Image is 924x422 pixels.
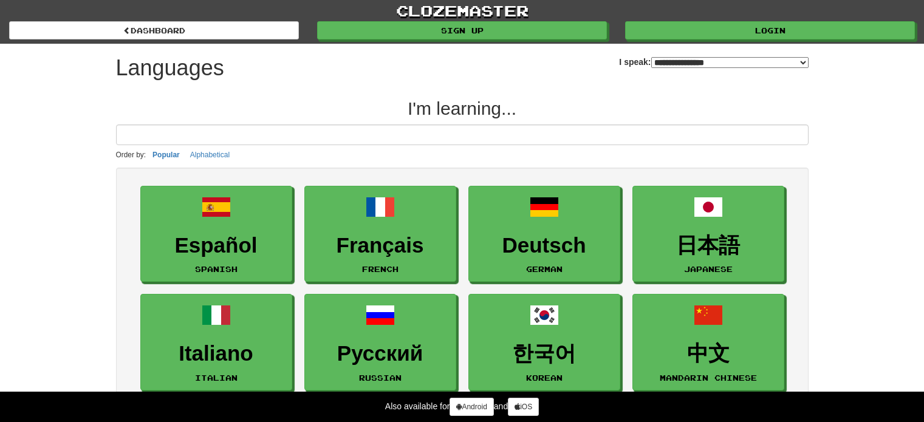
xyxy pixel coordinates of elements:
[147,342,286,366] h3: Italiano
[619,56,808,68] label: I speak:
[475,342,614,366] h3: 한국어
[450,398,493,416] a: Android
[116,151,146,159] small: Order by:
[311,234,450,257] h3: Français
[116,98,809,118] h2: I'm learning...
[116,56,224,80] h1: Languages
[362,265,399,273] small: French
[632,186,784,282] a: 日本語Japanese
[359,373,402,382] small: Russian
[9,21,299,39] a: dashboard
[475,234,614,257] h3: Deutsch
[140,294,292,390] a: ItalianoItalian
[651,57,809,68] select: I speak:
[639,342,778,366] h3: 中文
[508,398,539,416] a: iOS
[632,294,784,390] a: 中文Mandarin Chinese
[140,186,292,282] a: EspañolSpanish
[149,148,183,162] button: Popular
[304,186,456,282] a: FrançaisFrench
[639,234,778,257] h3: 日本語
[468,294,620,390] a: 한국어Korean
[304,294,456,390] a: РусскийRussian
[147,234,286,257] h3: Español
[317,21,607,39] a: Sign up
[526,265,563,273] small: German
[684,265,733,273] small: Japanese
[187,148,233,162] button: Alphabetical
[195,373,238,382] small: Italian
[625,21,915,39] a: Login
[468,186,620,282] a: DeutschGerman
[195,265,238,273] small: Spanish
[311,342,450,366] h3: Русский
[526,373,563,382] small: Korean
[660,373,757,382] small: Mandarin Chinese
